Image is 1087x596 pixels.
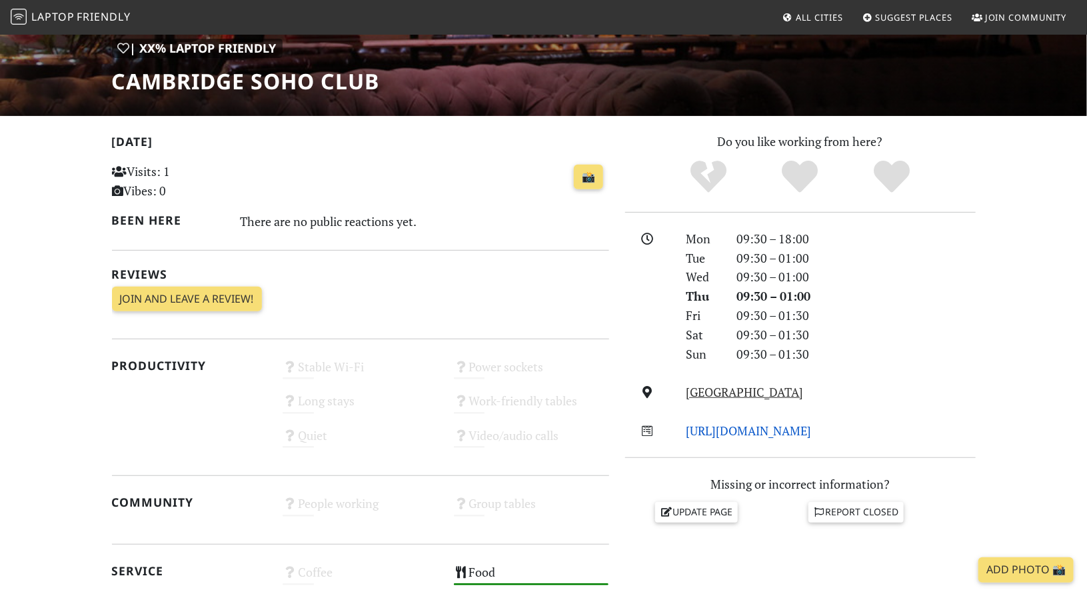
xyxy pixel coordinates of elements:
[857,5,958,29] a: Suggest Places
[678,249,728,268] div: Tue
[446,356,617,390] div: Power sockets
[275,425,446,459] div: Quiet
[678,267,728,287] div: Wed
[77,9,130,24] span: Friendly
[112,564,267,578] h2: Service
[446,561,617,595] div: Food
[808,502,904,522] a: Report closed
[655,502,738,522] a: Update page
[446,493,617,527] div: Group tables
[796,11,843,23] span: All Cities
[112,359,267,373] h2: Productivity
[662,159,754,195] div: No
[11,6,131,29] a: LaptopFriendly LaptopFriendly
[678,229,728,249] div: Mon
[777,5,848,29] a: All Cities
[729,306,984,325] div: 09:30 – 01:30
[876,11,953,23] span: Suggest Places
[112,39,283,58] div: | XX% Laptop Friendly
[112,287,262,312] a: Join and leave a review!
[729,325,984,345] div: 09:30 – 01:30
[275,493,446,527] div: People working
[11,9,27,25] img: LaptopFriendly
[846,159,938,195] div: Definitely!
[112,495,267,509] h2: Community
[625,475,976,494] p: Missing or incorrect information?
[729,287,984,306] div: 09:30 – 01:00
[966,5,1072,29] a: Join Community
[275,561,446,595] div: Coffee
[112,213,225,227] h2: Been here
[275,390,446,424] div: Long stays
[729,249,984,268] div: 09:30 – 01:00
[112,162,267,201] p: Visits: 1 Vibes: 0
[446,425,617,459] div: Video/audio calls
[446,390,617,424] div: Work-friendly tables
[112,69,380,94] h1: Cambridge Soho Club
[686,423,811,439] a: [URL][DOMAIN_NAME]
[31,9,75,24] span: Laptop
[729,229,984,249] div: 09:30 – 18:00
[678,287,728,306] div: Thu
[112,135,609,154] h2: [DATE]
[240,211,609,232] div: There are no public reactions yet.
[678,345,728,364] div: Sun
[678,306,728,325] div: Fri
[678,325,728,345] div: Sat
[574,165,603,190] a: 📸
[754,159,846,195] div: Yes
[985,11,1067,23] span: Join Community
[625,132,976,151] p: Do you like working from here?
[729,345,984,364] div: 09:30 – 01:30
[112,267,609,281] h2: Reviews
[686,384,803,400] a: [GEOGRAPHIC_DATA]
[729,267,984,287] div: 09:30 – 01:00
[275,356,446,390] div: Stable Wi-Fi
